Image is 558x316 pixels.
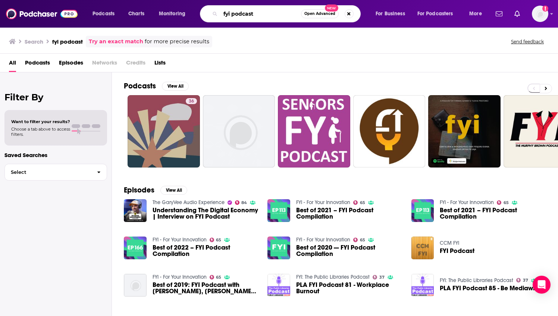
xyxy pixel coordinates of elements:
span: 65 [504,201,509,204]
span: 37 [379,276,385,279]
a: Lists [154,57,166,72]
span: For Business [376,9,405,19]
img: Podchaser - Follow, Share and Rate Podcasts [6,7,78,21]
span: Podcasts [93,9,115,19]
span: Networks [92,57,117,72]
span: Want to filter your results? [11,119,70,124]
span: All [9,57,16,72]
svg: Add a profile image [542,6,548,12]
span: 65 [360,238,365,242]
a: Understanding The Digital Economy | Interview on FYI Podcast [153,207,259,220]
span: 65 [216,276,221,279]
img: Best of 2019: FYI Podcast with Elon Musk, George Church, and more [124,274,147,297]
a: Podcasts [25,57,50,72]
span: Best of 2019: FYI Podcast with [PERSON_NAME], [PERSON_NAME], and more [153,282,259,294]
a: PLA FYI Podcast 81 - Workplace Burnout [296,282,402,294]
a: Episodes [59,57,83,72]
a: 65 [210,238,222,242]
a: FYI - For Your Innovation [296,237,350,243]
a: EpisodesView All [124,185,187,195]
h2: Podcasts [124,81,156,91]
a: 37 [516,278,528,282]
span: Select [5,170,91,175]
a: Best of 2021 – FYI Podcast Compilation [440,207,546,220]
button: Show profile menu [532,6,548,22]
img: Best of 2021 – FYI Podcast Compilation [411,199,434,222]
span: 84 [241,201,247,204]
span: More [469,9,482,19]
a: 65 [497,200,509,205]
span: 37 [523,279,528,282]
a: 65 [353,238,365,242]
span: Credits [126,57,145,72]
img: Best of 2022 – FYI Podcast Compilation [124,237,147,259]
button: open menu [370,8,414,20]
a: Charts [123,8,149,20]
span: Choose a tab above to access filters. [11,126,70,137]
button: open menu [413,8,464,20]
a: FYI: The Public Libraries Podcast [296,274,370,280]
a: 36 [186,98,197,104]
a: Show notifications dropdown [493,7,505,20]
h3: fyi podcast [52,38,83,45]
button: Select [4,164,107,181]
button: open menu [154,8,195,20]
a: Best of 2021 – FYI Podcast Compilation [296,207,402,220]
button: Send feedback [509,38,546,45]
a: PLA FYI Podcast 85 - Be Mediawise [440,285,541,291]
a: 65 [210,275,222,279]
a: Best of 2022 – FYI Podcast Compilation [153,244,259,257]
a: FYI - For Your Innovation [296,199,350,206]
img: Best of 2020 — FYI Podcast Compilation [267,237,290,259]
img: Best of 2021 – FYI Podcast Compilation [267,199,290,222]
a: 36 [128,95,200,168]
a: PodcastsView All [124,81,189,91]
button: open menu [464,8,491,20]
img: User Profile [532,6,548,22]
span: 36 [189,98,194,105]
a: Show notifications dropdown [511,7,523,20]
span: Monitoring [159,9,185,19]
div: Open Intercom Messenger [533,276,551,294]
span: For Podcasters [417,9,453,19]
span: Open Advanced [304,12,335,16]
a: The GaryVee Audio Experience [153,199,225,206]
span: Logged in as WE_Broadcast [532,6,548,22]
button: Open AdvancedNew [301,9,339,18]
a: Best of 2019: FYI Podcast with Elon Musk, George Church, and more [153,282,259,294]
a: CCM FYI [440,240,459,246]
button: View All [162,82,189,91]
a: FYI - For Your Innovation [153,237,207,243]
a: 84 [235,200,247,205]
img: FYI Podcast [411,237,434,259]
img: PLA FYI Podcast 81 - Workplace Burnout [267,274,290,297]
h2: Episodes [124,185,154,195]
a: FYI: The Public Libraries Podcast [440,277,513,284]
a: FYI - For Your Innovation [153,274,207,280]
input: Search podcasts, credits, & more... [220,8,301,20]
h2: Filter By [4,92,107,103]
a: Best of 2020 — FYI Podcast Compilation [296,244,402,257]
a: Understanding The Digital Economy | Interview on FYI Podcast [124,199,147,222]
a: FYI Podcast [440,248,474,254]
p: Saved Searches [4,151,107,159]
span: 65 [216,238,221,242]
a: 65 [353,200,365,205]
